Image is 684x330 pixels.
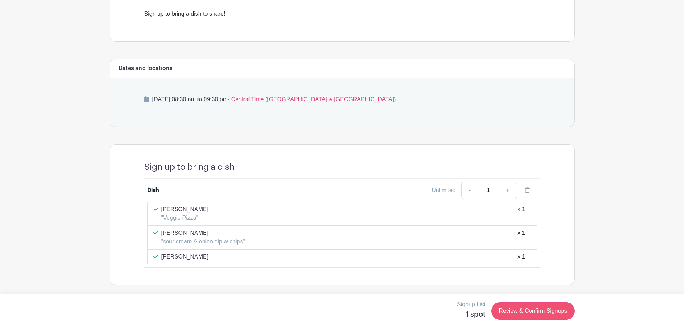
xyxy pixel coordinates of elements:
p: [PERSON_NAME] [161,252,209,261]
h6: Dates and locations [118,65,172,72]
p: "Veggie Pizza" [161,214,209,222]
a: Review & Confirm Signups [491,302,574,320]
div: Sign up to bring a dish to share! [144,10,540,18]
p: [PERSON_NAME] [161,205,209,214]
a: - [461,182,478,199]
div: x 1 [517,229,525,246]
span: - Central Time ([GEOGRAPHIC_DATA] & [GEOGRAPHIC_DATA]) [228,96,396,102]
p: [PERSON_NAME] [161,229,245,237]
p: "sour cream & onion dip w chips" [161,237,245,246]
div: Dish [147,186,159,195]
div: Unlimited [432,186,456,195]
h5: 1 spot [457,310,485,319]
div: x 1 [517,252,525,261]
p: Signup List [457,300,485,309]
a: + [499,182,517,199]
p: [DATE] 08:30 am to 09:30 pm [144,95,540,104]
h4: Sign up to bring a dish [144,162,234,172]
div: x 1 [517,205,525,222]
